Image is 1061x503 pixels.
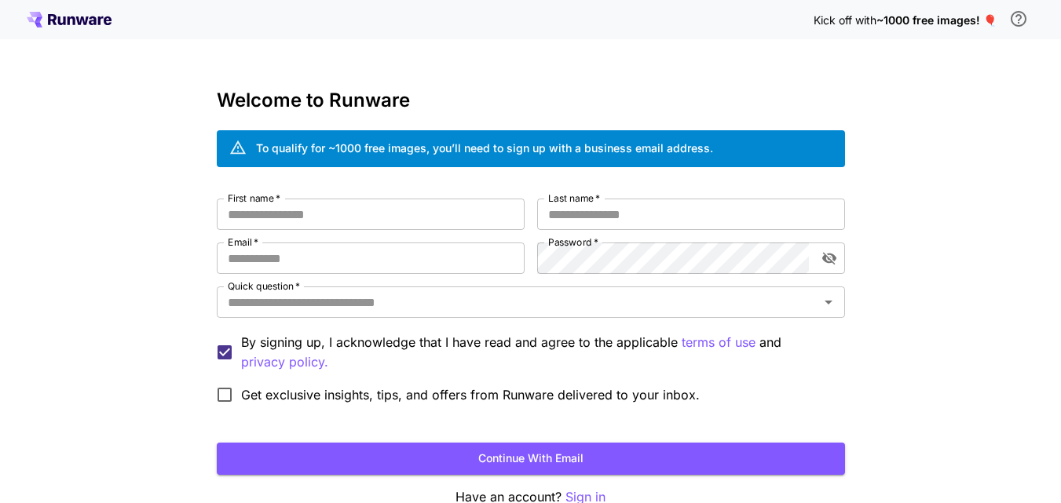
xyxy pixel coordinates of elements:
[241,385,700,404] span: Get exclusive insights, tips, and offers from Runware delivered to your inbox.
[682,333,756,352] p: terms of use
[228,191,280,205] label: First name
[228,279,300,293] label: Quick question
[228,235,258,249] label: Email
[241,352,328,372] p: privacy policy.
[217,89,845,111] h3: Welcome to Runware
[818,291,840,313] button: Open
[241,333,832,372] p: By signing up, I acknowledge that I have read and agree to the applicable and
[217,443,845,475] button: Continue with email
[548,235,598,249] label: Password
[815,244,843,272] button: toggle password visibility
[256,140,713,156] div: To qualify for ~1000 free images, you’ll need to sign up with a business email address.
[548,191,600,205] label: Last name
[241,352,328,372] button: By signing up, I acknowledge that I have read and agree to the applicable terms of use and
[876,13,997,27] span: ~1000 free images! 🎈
[682,333,756,352] button: By signing up, I acknowledge that I have read and agree to the applicable and privacy policy.
[1003,3,1034,35] button: In order to qualify for free credit, you need to sign up with a business email address and click ...
[814,13,876,27] span: Kick off with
